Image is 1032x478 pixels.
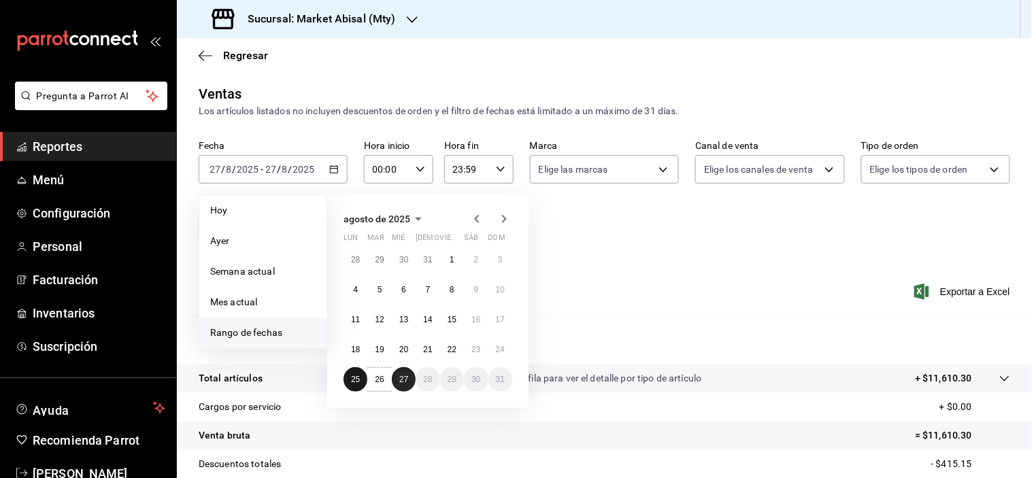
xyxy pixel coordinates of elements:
[440,247,464,272] button: 1 de agosto de 2025
[416,367,439,392] button: 28 de agosto de 2025
[416,277,439,302] button: 7 de agosto de 2025
[33,237,165,256] span: Personal
[401,285,406,294] abbr: 6 de agosto de 2025
[539,163,608,176] span: Elige las marcas
[423,255,432,264] abbr: 31 de julio de 2025
[440,337,464,362] button: 22 de agosto de 2025
[450,285,454,294] abbr: 8 de agosto de 2025
[15,82,167,110] button: Pregunta a Parrot AI
[399,255,408,264] abbr: 30 de julio de 2025
[464,277,488,302] button: 9 de agosto de 2025
[488,277,512,302] button: 10 de agosto de 2025
[367,247,391,272] button: 29 de julio de 2025
[931,457,1010,471] p: - $415.15
[915,371,972,386] p: + $11,610.30
[210,264,316,279] span: Semana actual
[375,255,384,264] abbr: 29 de julio de 2025
[450,255,454,264] abbr: 1 de agosto de 2025
[423,315,432,324] abbr: 14 de agosto de 2025
[917,284,1010,300] button: Exportar a Excel
[199,457,281,471] p: Descuentos totales
[344,337,367,362] button: 18 de agosto de 2025
[473,285,478,294] abbr: 9 de agosto de 2025
[150,35,161,46] button: open_drawer_menu
[375,315,384,324] abbr: 12 de agosto de 2025
[351,375,360,384] abbr: 25 de agosto de 2025
[488,367,512,392] button: 31 de agosto de 2025
[344,367,367,392] button: 25 de agosto de 2025
[498,255,503,264] abbr: 3 de agosto de 2025
[448,345,456,354] abbr: 22 de agosto de 2025
[33,400,148,416] span: Ayuda
[392,233,405,247] abbr: miércoles
[399,315,408,324] abbr: 13 de agosto de 2025
[392,247,416,272] button: 30 de julio de 2025
[861,141,1010,151] label: Tipo de orden
[199,400,282,414] p: Cargos por servicio
[695,141,844,151] label: Canal de venta
[210,326,316,340] span: Rango de fechas
[488,247,512,272] button: 3 de agosto de 2025
[488,233,505,247] abbr: domingo
[464,307,488,332] button: 16 de agosto de 2025
[344,211,427,227] button: agosto de 2025
[225,164,232,175] input: --
[440,277,464,302] button: 8 de agosto de 2025
[344,214,410,224] span: agosto de 2025
[33,271,165,289] span: Facturación
[392,307,416,332] button: 13 de agosto de 2025
[488,307,512,332] button: 17 de agosto de 2025
[423,375,432,384] abbr: 28 de agosto de 2025
[199,332,1010,348] p: Resumen
[704,163,813,176] span: Elige los canales de venta
[33,337,165,356] span: Suscripción
[237,11,396,27] h3: Sucursal: Market Abisal (Mty)
[199,84,242,104] div: Ventas
[199,49,268,62] button: Regresar
[221,164,225,175] span: /
[392,337,416,362] button: 20 de agosto de 2025
[10,99,167,113] a: Pregunta a Parrot AI
[496,315,505,324] abbr: 17 de agosto de 2025
[476,371,702,386] p: Da clic en la fila para ver el detalle por tipo de artículo
[426,285,431,294] abbr: 7 de agosto de 2025
[344,233,358,247] abbr: lunes
[448,315,456,324] abbr: 15 de agosto de 2025
[378,285,382,294] abbr: 5 de agosto de 2025
[37,89,146,103] span: Pregunta a Parrot AI
[375,375,384,384] abbr: 26 de agosto de 2025
[440,307,464,332] button: 15 de agosto de 2025
[399,375,408,384] abbr: 27 de agosto de 2025
[939,400,1010,414] p: + $0.00
[367,307,391,332] button: 12 de agosto de 2025
[464,337,488,362] button: 23 de agosto de 2025
[261,164,263,175] span: -
[399,345,408,354] abbr: 20 de agosto de 2025
[353,285,358,294] abbr: 4 de agosto de 2025
[33,137,165,156] span: Reportes
[210,203,316,218] span: Hoy
[288,164,293,175] span: /
[33,204,165,222] span: Configuración
[444,141,514,151] label: Hora fin
[496,345,505,354] abbr: 24 de agosto de 2025
[496,285,505,294] abbr: 10 de agosto de 2025
[199,104,1010,118] div: Los artículos listados no incluyen descuentos de orden y el filtro de fechas está limitado a un m...
[423,345,432,354] abbr: 21 de agosto de 2025
[392,367,416,392] button: 27 de agosto de 2025
[464,247,488,272] button: 2 de agosto de 2025
[223,49,268,62] span: Regresar
[440,367,464,392] button: 29 de agosto de 2025
[364,141,433,151] label: Hora inicio
[293,164,316,175] input: ----
[471,375,480,384] abbr: 30 de agosto de 2025
[209,164,221,175] input: --
[448,375,456,384] abbr: 29 de agosto de 2025
[351,255,360,264] abbr: 28 de julio de 2025
[351,315,360,324] abbr: 11 de agosto de 2025
[473,255,478,264] abbr: 2 de agosto de 2025
[915,428,1010,443] p: = $11,610.30
[210,295,316,309] span: Mes actual
[351,345,360,354] abbr: 18 de agosto de 2025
